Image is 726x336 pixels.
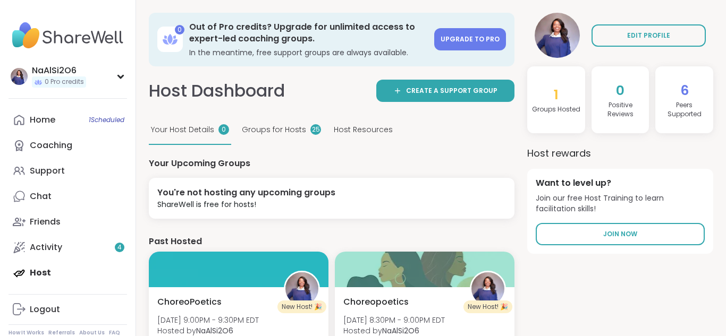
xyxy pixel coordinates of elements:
[680,81,689,100] span: 6
[175,25,184,35] div: 0
[189,47,428,58] h3: In the meantime, free support groups are always available.
[157,325,259,336] span: Hosted by
[536,223,705,245] a: Join Now
[30,304,60,315] div: Logout
[285,272,318,305] img: NaAlSi2O6
[532,105,580,114] h4: Groups Hosted
[218,124,229,135] div: 0
[277,300,326,313] div: New Host! 🎉
[441,35,500,44] span: Upgrade to Pro
[9,17,127,54] img: ShareWell Nav Logo
[9,235,127,260] a: Activity4
[596,101,645,119] h4: Positive Review s
[196,325,233,336] b: NaAlSi2O6
[9,297,127,322] a: Logout
[310,124,321,135] div: 25
[434,28,506,50] a: Upgrade to Pro
[30,216,61,228] div: Friends
[592,24,706,47] a: EDIT PROFILE
[9,107,127,133] a: Home1Scheduled
[11,68,28,85] img: NaAlSi2O6
[536,193,705,214] span: Join our free Host Training to learn facilitation skills!
[89,116,124,124] span: 1 Scheduled
[9,133,127,158] a: Coaching
[157,186,335,199] div: You're not hosting any upcoming groups
[242,124,306,135] span: Groups for Hosts
[343,296,409,308] span: Choreopoetics
[30,191,52,202] div: Chat
[149,79,285,103] h1: Host Dashboard
[535,13,580,58] img: NaAlSi2O6
[157,315,259,325] span: [DATE] 9:00PM - 9:30PM EDT
[627,31,670,40] span: EDIT PROFILE
[343,325,445,336] span: Hosted by
[149,236,514,247] h4: Past Hosted
[463,300,512,313] div: New Host! 🎉
[554,85,559,104] span: 1
[382,325,419,336] b: NaAlSi2O6
[30,242,62,253] div: Activity
[527,146,713,160] h3: Host rewards
[9,209,127,235] a: Friends
[660,101,709,119] h4: Peers Supported
[616,81,624,100] span: 0
[406,86,497,96] span: Create a support group
[45,77,84,87] span: 0 Pro credits
[334,124,393,135] span: Host Resources
[471,272,504,305] img: NaAlSi2O6
[151,124,214,135] span: Your Host Details
[376,80,514,102] a: Create a support group
[343,315,445,325] span: [DATE] 8:30PM - 9:00PM EDT
[9,158,127,184] a: Support
[603,229,637,239] span: Join Now
[9,184,127,209] a: Chat
[30,114,55,126] div: Home
[32,65,86,76] div: NaAlSi2O6
[117,243,122,252] span: 4
[536,177,705,189] h4: Want to level up?
[157,199,335,210] div: ShareWell is free for hosts!
[30,140,72,151] div: Coaching
[189,21,428,45] h3: Out of Pro credits? Upgrade for unlimited access to expert-led coaching groups.
[157,296,222,308] span: ChoreoPoetics
[30,165,65,177] div: Support
[149,158,514,169] h4: Your Upcoming Groups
